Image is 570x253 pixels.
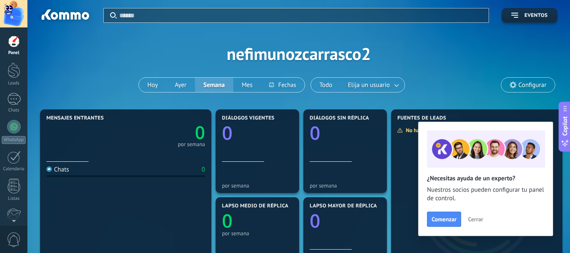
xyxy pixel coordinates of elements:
button: Semana [195,78,233,92]
div: Chats [46,166,69,174]
span: Eventos [524,13,548,19]
span: Nuestros socios pueden configurar tu panel de control. [427,186,544,203]
div: por semana [222,182,293,189]
span: Comenzar [432,216,457,222]
button: Mes [233,78,261,92]
div: Listas [2,196,26,201]
div: WhatsApp [2,136,26,144]
span: Copilot [561,116,569,136]
div: No hay suficientes datos para mostrar [397,127,500,134]
div: Chats [2,108,26,113]
img: Chats [46,166,52,172]
button: Comenzar [427,212,461,227]
div: por semana [178,142,205,147]
span: Lapso medio de réplica [222,203,289,209]
div: por semana [222,230,293,237]
span: Diálogos sin réplica [310,115,369,121]
text: 0 [222,208,232,233]
span: Diálogos vigentes [222,115,275,121]
div: Panel [2,50,26,56]
div: Leads [2,81,26,86]
span: Elija un usuario [346,79,392,91]
span: Cerrar [468,216,483,222]
button: Ayer [166,78,195,92]
button: Eventos [502,8,557,23]
text: 0 [195,120,205,144]
button: Todo [311,78,341,92]
div: por semana [310,182,381,189]
span: Lapso mayor de réplica [310,203,377,209]
button: Cerrar [464,213,487,226]
span: Fuentes de leads [397,115,446,121]
button: Hoy [139,78,166,92]
text: 0 [310,120,320,145]
text: 0 [310,208,320,233]
h2: ¿Necesitas ayuda de un experto? [427,174,544,182]
div: Calendario [2,166,26,172]
button: Elija un usuario [341,78,405,92]
a: 0 [126,120,205,144]
text: 0 [222,120,232,145]
span: Mensajes entrantes [46,115,104,121]
span: Configurar [519,82,546,89]
div: 0 [202,166,205,174]
button: Fechas [261,78,304,92]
